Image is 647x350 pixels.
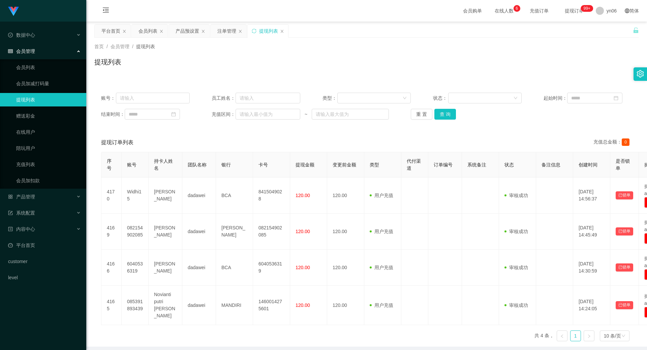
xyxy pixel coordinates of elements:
[8,227,13,231] i: 图标: profile
[253,250,290,286] td: 6040536319
[238,29,242,33] i: 图标: close
[616,158,630,171] span: 是否锁单
[514,5,520,12] sup: 6
[587,334,591,338] i: 图标: right
[122,286,149,325] td: 085391893439
[236,93,300,103] input: 请输入
[149,178,182,214] td: [PERSON_NAME]
[101,138,133,147] span: 提现订单列表
[236,109,300,120] input: 请输入最小值为
[8,255,81,268] a: customer
[217,25,236,37] div: 注单管理
[16,109,81,123] a: 赠送彩金
[122,29,126,33] i: 图标: close
[252,29,256,33] i: 图标: sync
[253,286,290,325] td: 1460014275601
[561,8,587,13] span: 提现订单
[8,238,81,252] a: 图标: dashboard平台首页
[94,44,104,49] span: 首页
[101,111,125,118] span: 结束时间：
[94,57,121,67] h1: 提现列表
[370,229,393,234] span: 用户充值
[8,210,35,216] span: 系统配置
[16,125,81,139] a: 在线用户
[370,193,393,198] span: 用户充值
[604,331,621,341] div: 10 条/页
[616,191,633,199] button: 已锁单
[504,265,528,270] span: 审核成功
[116,93,190,103] input: 请输入
[138,25,157,37] div: 会员列表
[122,214,149,250] td: 082154902085
[434,162,453,167] span: 订单编号
[407,158,421,171] span: 代付渠道
[182,214,216,250] td: dadawei
[216,286,253,325] td: MANDIRI
[296,303,310,308] span: 120.00
[570,330,581,341] li: 1
[16,174,81,187] a: 会员加扣款
[557,330,567,341] li: 上一页
[136,44,155,49] span: 提现列表
[216,214,253,250] td: [PERSON_NAME]
[584,330,594,341] li: 下一页
[8,49,35,54] span: 会员管理
[544,95,567,102] span: 起始时间：
[122,178,149,214] td: Widhi15
[622,138,629,146] span: 0
[253,178,290,214] td: 8415049028
[616,227,633,235] button: 已锁单
[149,250,182,286] td: [PERSON_NAME]
[573,178,610,214] td: [DATE] 14:56:37
[16,77,81,90] a: 会员加减打码量
[312,109,389,120] input: 请输入最大值为
[16,93,81,106] a: 提现列表
[621,334,625,339] i: 图标: down
[101,95,116,102] span: 账号：
[8,226,35,232] span: 内容中心
[573,250,610,286] td: [DATE] 14:30:59
[16,141,81,155] a: 陪玩用户
[514,96,518,101] i: 图标: down
[216,250,253,286] td: BCA
[280,29,284,33] i: 图标: close
[111,44,129,49] span: 会员管理
[411,109,432,120] button: 重 置
[182,178,216,214] td: dadawei
[433,95,448,102] span: 状态：
[107,158,112,171] span: 序号
[614,96,618,100] i: 图标: calendar
[259,25,278,37] div: 提现列表
[101,214,122,250] td: 4169
[182,250,216,286] td: dadawei
[296,162,314,167] span: 提现金额
[258,162,268,167] span: 卡号
[573,286,610,325] td: [DATE] 14:24:05
[106,44,108,49] span: /
[573,214,610,250] td: [DATE] 14:45:49
[176,25,199,37] div: 产品预设置
[101,250,122,286] td: 4166
[221,162,231,167] span: 银行
[127,162,136,167] span: 账号
[296,265,310,270] span: 120.00
[504,303,528,308] span: 审核成功
[333,162,356,167] span: 变更前金额
[370,162,379,167] span: 类型
[322,95,338,102] span: 类型：
[94,0,117,22] i: 图标: menu-fold
[101,25,120,37] div: 平台首页
[526,8,552,13] span: 充值订单
[132,44,133,49] span: /
[504,193,528,198] span: 审核成功
[212,111,235,118] span: 充值区间：
[296,229,310,234] span: 120.00
[159,29,163,33] i: 图标: close
[8,33,13,37] i: 图标: check-circle-o
[542,162,560,167] span: 备注信息
[296,193,310,198] span: 120.00
[370,303,393,308] span: 用户充值
[8,7,19,16] img: logo.9652507e.png
[516,5,518,12] p: 6
[253,214,290,250] td: 082154902085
